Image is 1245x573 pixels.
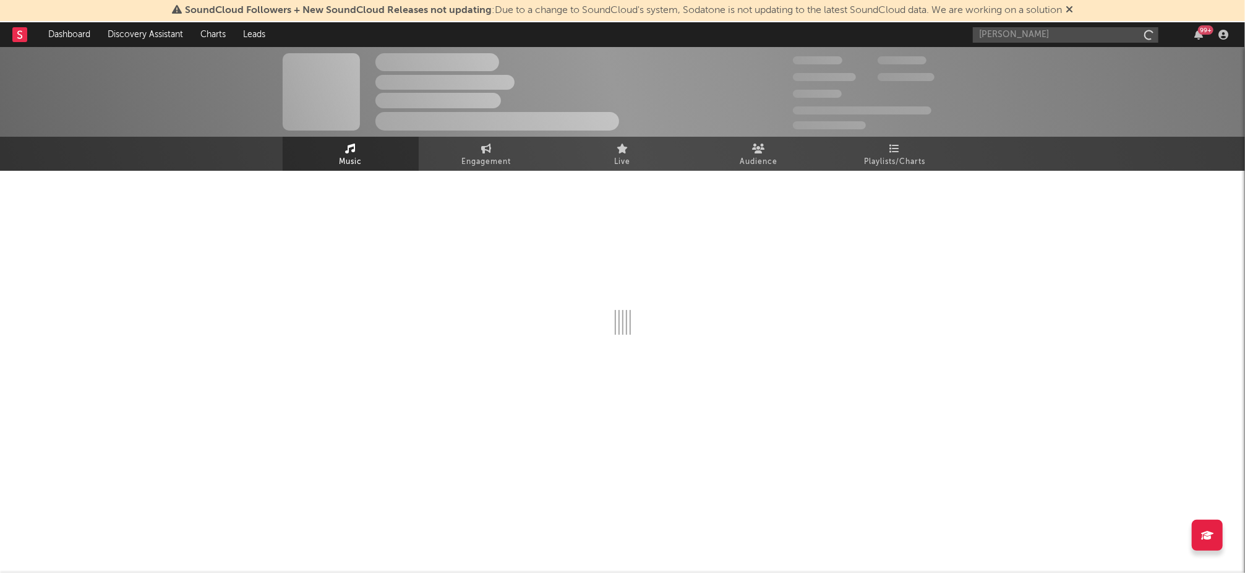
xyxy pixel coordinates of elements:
span: : Due to a change to SoundCloud's system, Sodatone is not updating to the latest SoundCloud data.... [185,6,1062,15]
a: Dashboard [40,22,99,47]
a: Charts [192,22,234,47]
span: 100,000 [793,90,842,98]
span: 50,000,000 Monthly Listeners [793,106,931,114]
a: Playlists/Charts [827,137,963,171]
span: Dismiss [1066,6,1073,15]
a: Music [283,137,419,171]
a: Engagement [419,137,555,171]
input: Search for artists [973,27,1158,43]
a: Discovery Assistant [99,22,192,47]
button: 99+ [1194,30,1203,40]
span: 50,000,000 [793,73,856,81]
a: Leads [234,22,274,47]
span: Jump Score: 85.0 [793,121,866,129]
span: 1,000,000 [878,73,935,81]
span: Live [615,155,631,170]
span: Engagement [462,155,511,170]
span: Audience [740,155,777,170]
a: Live [555,137,691,171]
span: 100,000 [878,56,926,64]
a: Audience [691,137,827,171]
span: SoundCloud Followers + New SoundCloud Releases not updating [185,6,492,15]
span: 300,000 [793,56,842,64]
div: 99 + [1198,25,1213,35]
span: Playlists/Charts [864,155,925,170]
span: Music [339,155,362,170]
